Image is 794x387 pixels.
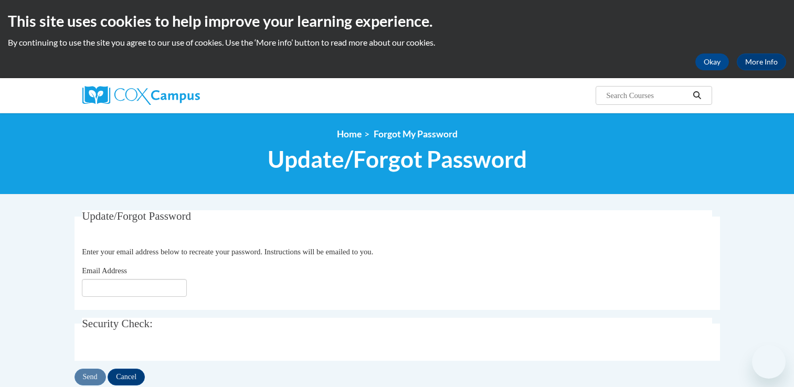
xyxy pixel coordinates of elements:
span: Update/Forgot Password [268,145,527,173]
img: Cox Campus [82,86,200,105]
input: Search Courses [605,89,689,102]
span: Update/Forgot Password [82,210,191,222]
h2: This site uses cookies to help improve your learning experience. [8,10,786,31]
iframe: Button to launch messaging window [752,345,786,379]
a: Cox Campus [82,86,282,105]
span: Email Address [82,266,127,275]
button: Search [689,89,705,102]
span: Enter your email address below to recreate your password. Instructions will be emailed to you. [82,248,373,256]
span: Security Check: [82,317,153,330]
a: More Info [737,53,786,70]
button: Okay [695,53,729,70]
input: Email [82,279,187,297]
a: Home [337,128,362,139]
input: Cancel [108,369,145,385]
span: Forgot My Password [374,128,458,139]
p: By continuing to use the site you agree to our use of cookies. Use the ‘More info’ button to read... [8,37,786,48]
